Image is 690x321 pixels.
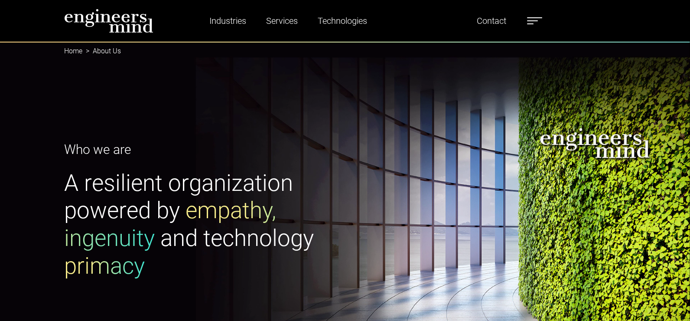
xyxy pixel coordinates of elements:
[64,197,276,252] span: empathy, ingenuity
[64,9,153,33] img: logo
[263,11,301,31] a: Services
[64,140,340,159] p: Who we are
[473,11,510,31] a: Contact
[206,11,250,31] a: Industries
[64,42,626,61] nav: breadcrumb
[64,252,145,279] span: primacy
[64,170,340,280] h1: A resilient organization powered by and technology
[82,46,121,56] li: About Us
[314,11,371,31] a: Technologies
[64,47,82,55] a: Home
